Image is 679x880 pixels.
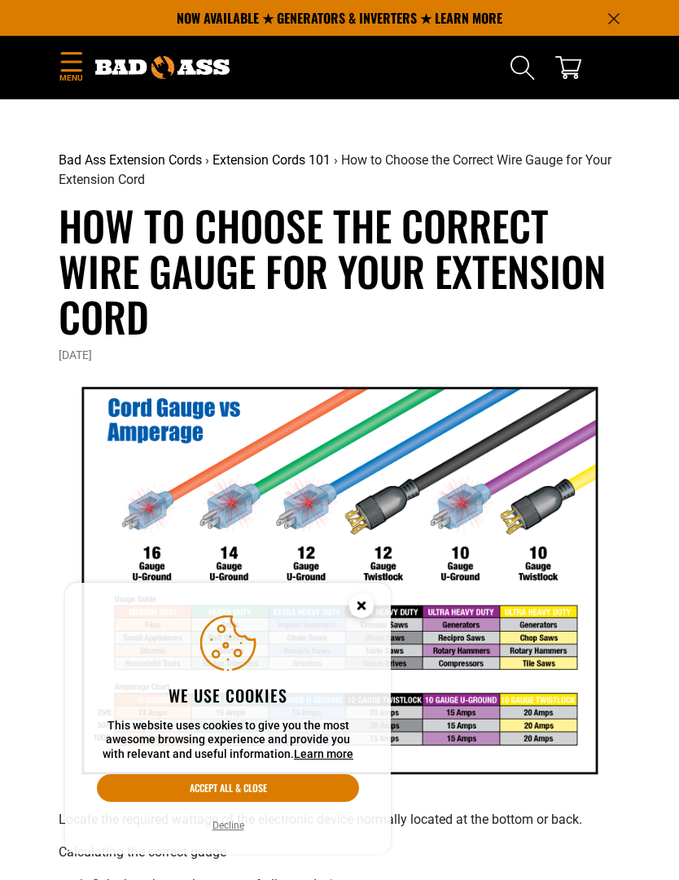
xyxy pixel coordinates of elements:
[97,774,359,802] button: Accept all & close
[59,202,620,339] h1: How to Choose the Correct Wire Gauge for Your Extension Cord
[65,583,391,855] aside: Cookie Consent
[208,817,249,834] button: Decline
[59,151,620,190] nav: breadcrumbs
[294,747,353,760] a: Learn more
[59,152,202,168] a: Bad Ass Extension Cords
[59,72,83,84] span: Menu
[59,843,620,862] p: Calculating the correct gauge
[59,49,83,87] summary: Menu
[205,152,209,168] span: ›
[59,348,92,361] time: [DATE]
[59,810,620,830] p: Locate the required wattage of the electronic device normally located at the bottom or back.
[97,719,359,762] p: This website uses cookies to give you the most awesome browsing experience and provide you with r...
[212,152,331,168] a: Extension Cords 101
[95,56,230,79] img: Bad Ass Extension Cords
[97,685,359,706] h2: We use cookies
[334,152,338,168] span: ›
[510,55,536,81] summary: Search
